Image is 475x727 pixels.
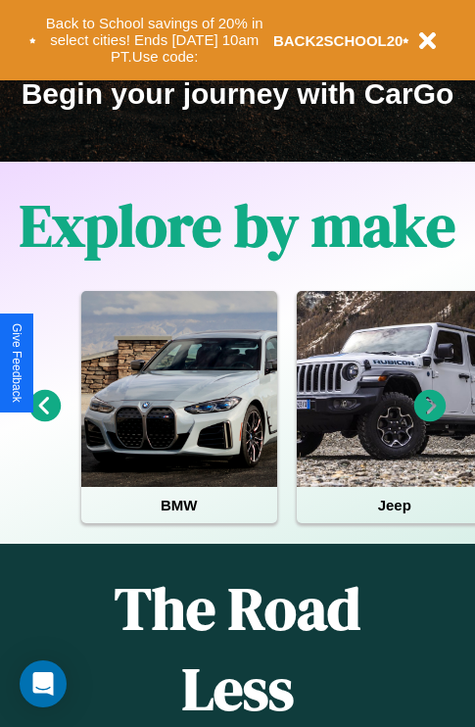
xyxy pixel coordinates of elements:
button: Back to School savings of 20% in select cities! Ends [DATE] 10am PT.Use code: [36,10,273,71]
h4: BMW [81,487,277,523]
div: Open Intercom Messenger [20,660,67,707]
h1: Explore by make [20,185,455,266]
div: Give Feedback [10,323,24,403]
b: BACK2SCHOOL20 [273,32,404,49]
